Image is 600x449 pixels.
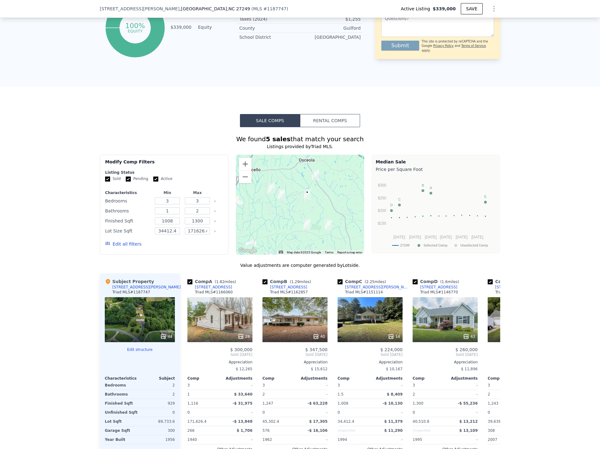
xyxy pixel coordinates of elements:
span: -$ 13,848 [232,419,252,424]
span: Sold [DATE] [187,352,252,357]
div: 929 [141,399,175,408]
a: Terms of Service [461,44,486,47]
text: $200 [378,208,386,213]
text: $250 [378,196,386,200]
span: 3 [488,383,490,387]
span: $ 12,265 [236,367,252,371]
button: SAVE [461,3,483,14]
span: ( miles) [212,280,238,284]
div: Appreciation [413,360,478,365]
div: Triad MLS # 1187747 [112,290,150,295]
span: -$ 10,130 [383,401,403,406]
button: Clear [214,230,216,232]
div: Subject [140,376,175,381]
div: 2 [141,390,175,399]
text: [DATE] [394,235,405,239]
span: 1,243 [488,401,498,406]
div: 5502 John Washington Rd [268,183,275,194]
div: Triad MLS # 1146770 [420,290,458,295]
div: Comp C [338,278,389,285]
div: County [239,25,300,31]
button: Clear [214,210,216,212]
div: - [296,435,328,444]
text: B [422,183,424,187]
div: - [296,381,328,390]
div: Subject Property [105,278,154,285]
div: Finished Sqft [105,217,151,225]
span: $ 11,290 [384,428,403,433]
div: ( ) [251,6,288,12]
div: Guilford [300,25,361,31]
div: 6121 Bentham Rd [304,189,311,200]
span: 3 [187,383,190,387]
span: -$ 16,106 [308,428,328,433]
div: Triad MLS # 1166060 [195,290,233,295]
span: 40,510.8 [413,419,429,424]
label: Sold [105,176,121,182]
span: $ 260,000 [455,347,478,352]
div: Bedrooms [105,381,139,390]
div: [STREET_ADDRESS][PERSON_NAME][US_STATE] [345,285,410,290]
svg: A chart. [376,174,496,252]
span: $ 224,000 [380,347,403,352]
div: 300 [141,426,175,435]
text: Selected Comp [424,243,447,247]
div: Min [154,190,181,195]
span: Sold [DATE] [413,352,478,357]
div: Characteristics [105,376,140,381]
div: Unfinished Sqft [105,408,139,417]
span: 1.82 [216,280,225,284]
span: 1,247 [262,401,273,406]
span: $ 15,612 [311,367,328,371]
div: [STREET_ADDRESS] [270,285,307,290]
div: - [221,381,252,390]
button: Clear [214,220,216,222]
div: 4016 High Rock Rd [303,219,310,230]
span: 0 [187,410,190,415]
button: Edit all filters [105,241,141,247]
div: Taxes (2024) [239,16,300,22]
div: Modify Comp Filters [105,159,223,170]
a: [STREET_ADDRESS][PERSON_NAME] [488,285,560,290]
span: 1,008 [338,401,348,406]
div: - [221,408,252,417]
div: Characteristics [105,190,151,195]
span: 0 [413,410,415,415]
div: - [296,408,328,417]
div: 40 [313,333,325,340]
div: - [371,381,403,390]
div: 2007 [488,435,519,444]
div: School District [239,34,300,40]
a: [STREET_ADDRESS] [262,285,307,290]
div: Comp [187,376,220,381]
div: Bathrooms [105,390,139,399]
span: $ 1,706 [237,428,252,433]
div: 28 [238,333,250,340]
span: 0 [488,410,490,415]
div: Adjustments [445,376,478,381]
span: 1,300 [413,401,423,406]
div: 14 [388,333,400,340]
span: $ 11,379 [384,419,403,424]
label: Active [153,176,172,182]
div: 2 [141,381,175,390]
span: $ 13,109 [459,428,478,433]
div: Max [184,190,211,195]
span: 39,639.6 [488,419,504,424]
strong: 5 sales [266,135,291,143]
div: 2 [488,390,519,399]
div: Appreciation [338,360,403,365]
span: $ 300,000 [230,347,252,352]
div: Finished Sqft [105,399,139,408]
span: 0 [262,410,265,415]
span: 0 [338,410,340,415]
input: Active [153,177,158,182]
div: Comp B [262,278,313,285]
span: $ 33,640 [234,392,252,397]
span: Sold [DATE] [488,352,553,357]
span: ( miles) [362,280,389,284]
span: 2.25 [366,280,374,284]
span: 45,302.4 [262,419,279,424]
div: 5815 Huffine Ridge Dr [325,220,332,230]
div: Bathrooms [105,207,151,215]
